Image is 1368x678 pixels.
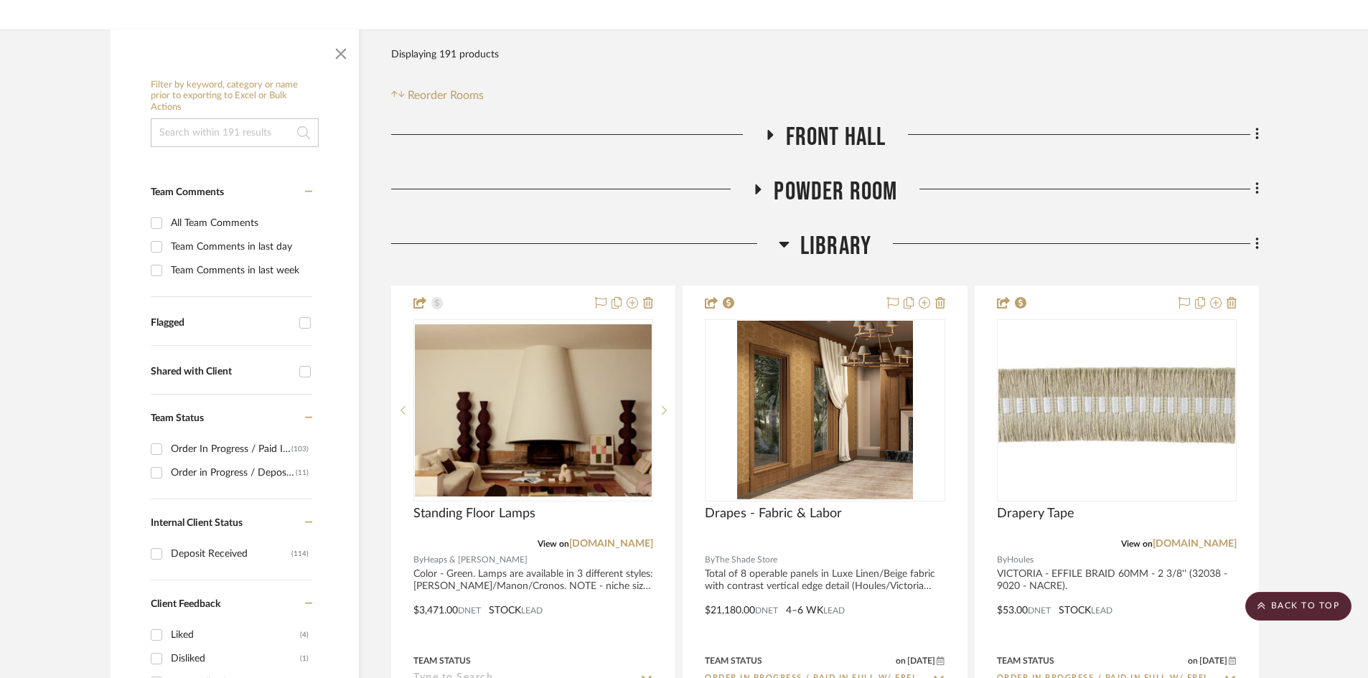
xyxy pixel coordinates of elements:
span: View on [538,540,569,548]
button: Reorder Rooms [391,87,484,104]
div: Deposit Received [171,542,291,565]
img: Drapes - Fabric & Labor [737,321,912,500]
div: 0 [706,320,944,501]
div: Flagged [151,317,292,329]
span: Team Comments [151,187,224,197]
h6: Filter by keyword, category or name prior to exporting to Excel or Bulk Actions [151,80,319,113]
div: (103) [291,438,309,461]
img: Drapery Tape [998,326,1235,495]
button: Close [327,37,355,65]
div: Team Comments in last week [171,259,309,282]
div: Team Comments in last day [171,235,309,258]
span: Library [800,231,871,262]
a: [DOMAIN_NAME] [1153,539,1237,549]
a: [DOMAIN_NAME] [569,539,653,549]
span: Internal Client Status [151,518,243,528]
span: [DATE] [906,656,937,666]
input: Search within 191 results [151,118,319,147]
span: By [413,553,423,567]
span: Powder Room [774,176,897,207]
div: Order in Progress / Deposit Paid / Balance due [171,461,296,484]
div: (11) [296,461,309,484]
span: The Shade Store [715,553,777,567]
span: Houles [1007,553,1034,567]
div: Displaying 191 products [391,40,499,69]
span: View on [1121,540,1153,548]
span: Heaps & [PERSON_NAME] [423,553,528,567]
span: Client Feedback [151,599,220,609]
div: All Team Comments [171,212,309,235]
div: (4) [300,623,309,646]
span: By [705,553,715,567]
div: Liked [171,623,300,646]
span: on [1188,656,1198,665]
span: Drapes - Fabric & Labor [705,506,842,522]
span: on [896,656,906,665]
div: (114) [291,542,309,565]
span: Team Status [151,413,204,423]
span: By [997,553,1007,567]
span: Drapery Tape [997,506,1074,522]
div: Order In Progress / Paid In Full w/ Freight, No Balance due [171,438,291,461]
div: Team Status [997,654,1054,667]
div: Shared with Client [151,366,292,378]
span: Reorder Rooms [408,87,484,104]
scroll-to-top-button: BACK TO TOP [1245,592,1351,621]
span: FRONT HALL [786,122,886,153]
span: [DATE] [1198,656,1229,666]
div: Team Status [413,654,471,667]
div: (1) [300,647,309,670]
div: Disliked [171,647,300,670]
div: Team Status [705,654,762,667]
img: Standing Floor Lamps [415,324,652,496]
span: Standing Floor Lamps [413,506,535,522]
